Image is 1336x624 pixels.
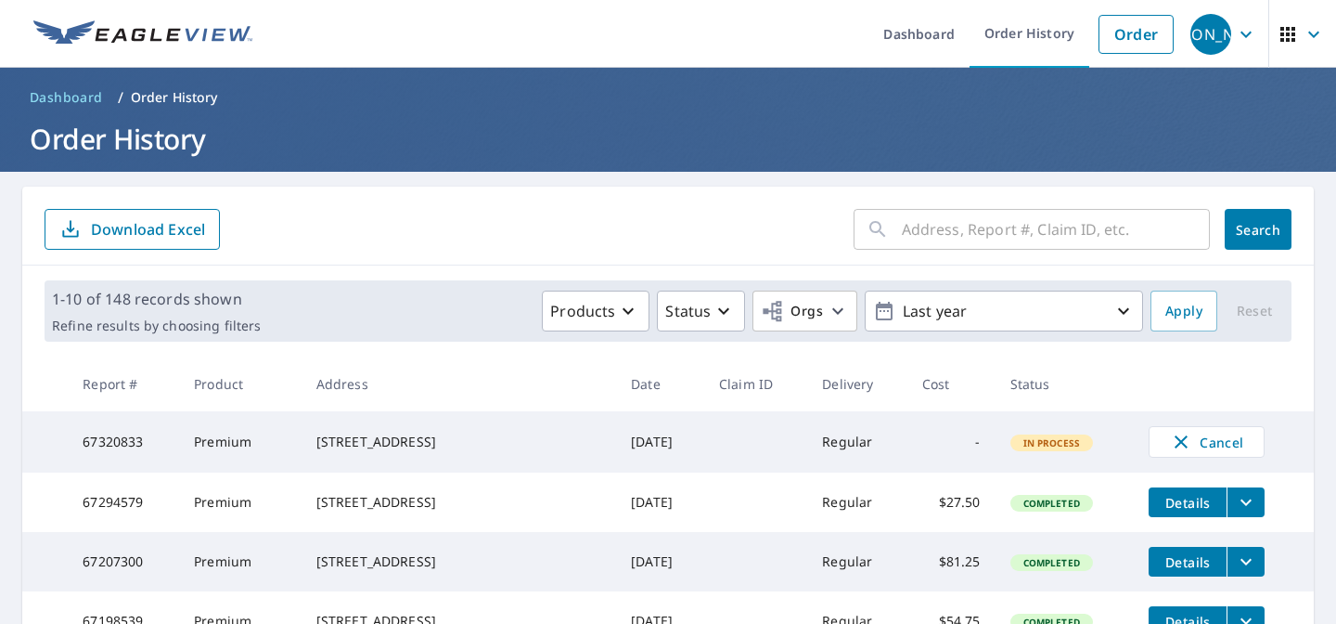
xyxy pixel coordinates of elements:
span: Completed [1012,556,1091,569]
p: Order History [131,88,218,107]
button: Last year [865,291,1143,331]
td: $27.50 [907,473,996,532]
h1: Order History [22,120,1314,158]
td: Premium [179,532,302,591]
button: Products [542,291,649,331]
span: Dashboard [30,88,103,107]
th: Address [302,357,617,411]
a: Order [1098,15,1174,54]
span: In Process [1012,436,1092,449]
p: 1-10 of 148 records shown [52,288,261,310]
span: Details [1160,553,1215,571]
a: Dashboard [22,83,110,112]
th: Report # [68,357,179,411]
button: Apply [1150,291,1217,331]
div: [STREET_ADDRESS] [316,552,602,571]
td: 67207300 [68,532,179,591]
button: Cancel [1149,426,1265,458]
td: [DATE] [616,411,704,473]
nav: breadcrumb [22,83,1314,112]
p: Download Excel [91,219,205,240]
td: Regular [807,473,907,532]
div: [STREET_ADDRESS] [316,433,602,451]
td: Regular [807,532,907,591]
th: Cost [907,357,996,411]
span: Completed [1012,497,1091,510]
th: Product [179,357,302,411]
td: Regular [807,411,907,473]
p: Products [550,300,615,322]
button: filesDropdownBtn-67294579 [1227,487,1265,517]
div: [STREET_ADDRESS] [316,493,602,512]
th: Delivery [807,357,907,411]
td: Premium [179,473,302,532]
span: Orgs [761,300,823,323]
button: detailsBtn-67207300 [1149,547,1227,577]
button: Search [1225,209,1291,250]
td: Premium [179,411,302,473]
img: EV Logo [33,20,252,48]
button: filesDropdownBtn-67207300 [1227,547,1265,577]
span: Apply [1165,300,1202,323]
li: / [118,86,123,109]
td: 67294579 [68,473,179,532]
button: Download Excel [45,209,220,250]
th: Status [996,357,1135,411]
div: [PERSON_NAME] [1190,14,1231,55]
td: [DATE] [616,532,704,591]
th: Date [616,357,704,411]
p: Status [665,300,711,322]
td: [DATE] [616,473,704,532]
span: Search [1240,221,1277,239]
input: Address, Report #, Claim ID, etc. [902,203,1210,255]
button: Status [657,291,745,331]
th: Claim ID [704,357,807,411]
span: Details [1160,494,1215,512]
td: $81.25 [907,532,996,591]
button: Orgs [752,291,857,331]
button: detailsBtn-67294579 [1149,487,1227,517]
p: Refine results by choosing filters [52,318,261,334]
span: Cancel [1168,431,1245,453]
td: 67320833 [68,411,179,473]
p: Last year [895,295,1112,328]
td: - [907,411,996,473]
